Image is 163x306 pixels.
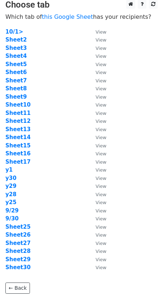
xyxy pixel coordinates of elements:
a: Sheet16 [5,150,31,157]
a: View [88,110,106,116]
small: View [96,257,106,262]
a: Sheet11 [5,110,31,116]
a: Sheet15 [5,142,31,149]
a: View [88,69,106,76]
a: View [88,183,106,189]
a: View [88,240,106,246]
a: 10/1> [5,29,23,35]
small: View [96,216,106,221]
a: View [88,45,106,51]
a: Sheet8 [5,85,27,92]
a: View [88,29,106,35]
a: Sheet27 [5,240,31,246]
small: View [96,46,106,51]
a: View [88,85,106,92]
p: Which tab of has your recipients? [5,13,158,21]
a: this Google Sheet [42,13,93,20]
small: View [96,78,106,83]
small: View [96,167,106,173]
small: View [96,224,106,230]
small: View [96,135,106,140]
a: Sheet14 [5,134,31,141]
a: y1 [5,167,13,173]
a: Sheet12 [5,118,31,124]
small: View [96,62,106,67]
a: Sheet6 [5,69,27,76]
small: View [96,29,106,35]
a: View [88,264,106,271]
a: Sheet30 [5,264,31,271]
a: View [88,232,106,238]
small: View [96,200,106,205]
a: View [88,191,106,198]
small: View [96,184,106,189]
a: View [88,53,106,59]
a: View [88,118,106,124]
strong: Sheet29 [5,256,31,263]
a: View [88,36,106,43]
small: View [96,249,106,254]
a: View [88,256,106,263]
small: View [96,37,106,43]
a: View [88,126,106,133]
div: Chat Widget [127,271,163,306]
a: View [88,159,106,165]
small: View [96,232,106,238]
small: View [96,94,106,100]
a: View [88,142,106,149]
a: Sheet25 [5,224,31,230]
a: View [88,134,106,141]
a: Sheet17 [5,159,31,165]
a: Sheet26 [5,232,31,238]
a: Sheet2 [5,36,27,43]
small: View [96,127,106,132]
small: View [96,111,106,116]
small: View [96,159,106,165]
a: View [88,94,106,100]
a: Sheet10 [5,102,31,108]
strong: Sheet28 [5,248,31,254]
a: View [88,207,106,214]
a: Sheet9 [5,94,27,100]
small: View [96,241,106,246]
a: View [88,150,106,157]
a: Sheet13 [5,126,31,133]
a: Sheet4 [5,53,27,59]
a: View [88,248,106,254]
a: Sheet3 [5,45,27,51]
a: View [88,224,106,230]
a: y29 [5,183,17,189]
a: y30 [5,175,17,181]
a: View [88,215,106,222]
a: y28 [5,191,17,198]
small: View [96,208,106,214]
small: View [96,143,106,148]
a: Sheet7 [5,77,27,84]
small: View [96,53,106,59]
small: View [96,265,106,270]
small: View [96,176,106,181]
small: View [96,70,106,75]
